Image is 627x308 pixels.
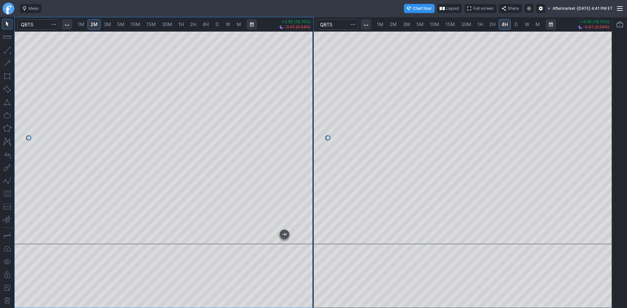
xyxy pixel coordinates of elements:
[2,296,12,306] button: Remove all drawings
[280,230,289,239] button: Jump to the most recent bar
[28,5,39,12] span: Ideas
[2,149,12,160] button: Text
[525,22,529,27] span: W
[2,257,12,267] button: Hide drawings
[233,19,244,30] a: M
[247,19,257,30] button: Range
[387,19,400,30] a: 2M
[2,188,12,199] button: Fibonacci retracements
[187,19,199,30] a: 2H
[237,22,241,27] span: M
[2,32,12,42] button: Measure
[88,19,101,30] a: 2M
[446,5,459,12] span: Layout
[2,243,12,254] button: Drawings autosave: Off
[90,22,98,27] span: 2M
[403,22,410,27] span: 3M
[437,4,462,13] button: Layout
[522,19,532,30] a: W
[473,5,493,12] span: Full screen
[374,19,386,30] a: 1M
[190,22,196,27] span: 2H
[524,4,534,13] button: Toggle light mode
[508,5,519,12] span: Share
[104,22,111,27] span: 3M
[226,22,230,27] span: W
[62,19,72,30] button: Interval
[2,136,12,147] button: XABCD
[2,175,12,186] button: Elliott waves
[553,5,577,12] span: Aftermarket ·
[361,19,371,30] button: Interval
[533,19,543,30] a: M
[202,22,209,27] span: 4H
[216,22,219,27] span: D
[2,110,12,121] button: Ellipse
[2,270,12,280] button: Lock drawings
[489,22,495,27] span: 2H
[413,5,432,12] span: Chart tour
[348,19,358,30] button: Search
[17,19,59,30] input: Search
[502,22,508,27] span: 4H
[3,3,14,14] a: Finviz.com
[464,4,496,13] button: Full screen
[404,4,435,13] button: Chart tour
[49,19,58,30] button: Search
[117,22,124,27] span: 5M
[20,4,41,13] button: Ideas
[413,19,426,30] a: 5M
[458,19,474,30] a: 30M
[2,162,12,173] button: Brush
[178,22,184,27] span: 1H
[511,19,522,30] a: D
[515,22,518,27] span: D
[474,19,486,30] a: 1H
[583,25,610,29] span: -0.01 (0.04%)
[75,19,87,30] a: 1M
[2,201,12,212] button: Position
[442,19,458,30] a: 15M
[162,22,172,27] span: 30M
[536,22,540,27] span: M
[2,214,12,225] button: Anchored VWAP
[461,22,471,27] span: 30M
[578,20,610,24] p: +3.56 (18.76%)
[546,19,556,30] button: Range
[477,22,483,27] span: 1H
[2,230,12,241] button: Drawing mode: Single
[280,20,311,24] p: +3.56 (18.76%)
[175,19,187,30] a: 1H
[284,25,311,29] span: -0.01 (0.04%)
[2,123,12,134] button: Polygon
[400,19,413,30] a: 3M
[2,58,12,68] button: Arrow
[200,19,212,30] a: 4H
[316,19,358,30] input: Search
[536,4,545,13] button: Settings
[416,22,424,27] span: 5M
[143,19,159,30] a: 15M
[430,22,439,27] span: 10M
[377,22,383,27] span: 1M
[2,84,12,95] button: Rotated rectangle
[2,19,12,29] button: Mouse
[101,19,114,30] a: 3M
[390,22,397,27] span: 2M
[114,19,127,30] a: 5M
[2,97,12,108] button: Triangle
[146,22,156,27] span: 15M
[223,19,233,30] a: W
[78,22,84,27] span: 1M
[577,5,613,12] span: [DATE] 4:41 PM ET
[131,22,140,27] span: 10M
[486,19,498,30] a: 2H
[128,19,143,30] a: 10M
[2,71,12,81] button: Rectangle
[212,19,222,30] a: D
[499,19,511,30] a: 4H
[499,4,522,13] button: Share
[445,22,455,27] span: 15M
[159,19,175,30] a: 30M
[2,283,12,293] button: Add note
